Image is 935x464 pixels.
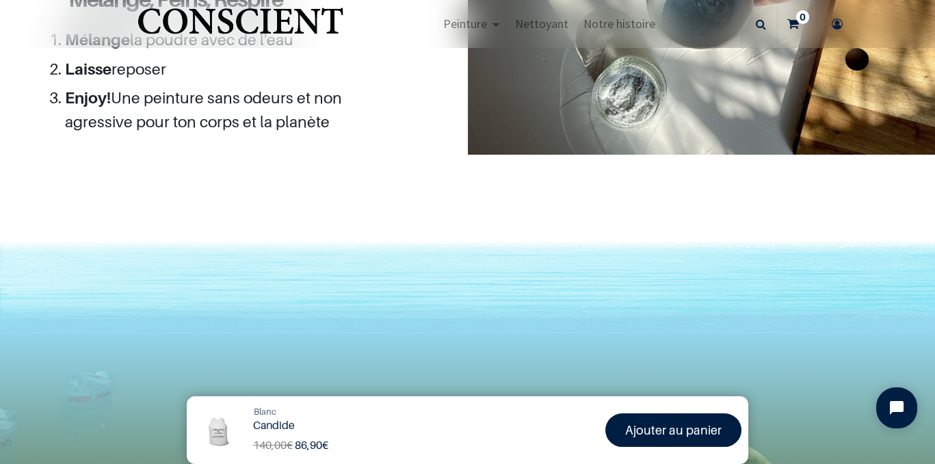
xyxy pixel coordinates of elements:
span: Blanc [254,406,276,417]
sup: 0 [796,10,809,24]
h1: Candide [253,419,479,432]
iframe: Tidio Chat [865,376,929,440]
span: € [253,438,293,452]
font: Ajouter au panier [625,423,722,437]
span: 86,90 [295,438,322,452]
span: Notre histoire [583,16,655,31]
span: 140,00 [253,438,287,452]
span: Laisse [65,60,111,78]
b: € [295,438,328,452]
a: Blanc [254,405,276,419]
img: Product Image [194,403,245,454]
span: Enjoy! [65,88,111,107]
li: reposer [65,57,382,81]
span: Nettoyant [515,16,568,31]
span: Peinture [443,16,487,31]
li: Une peinture sans odeurs et non agressive pour ton corps et la planète [65,86,382,133]
img: thank-you-bag.png [53,356,120,446]
a: Ajouter au panier [605,413,741,447]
